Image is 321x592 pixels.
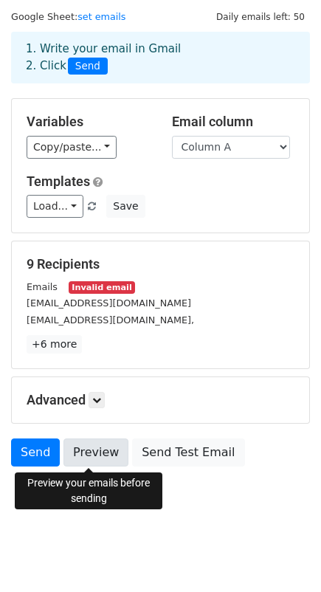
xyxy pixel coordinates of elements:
[27,314,194,326] small: [EMAIL_ADDRESS][DOMAIN_NAME],
[11,438,60,467] a: Send
[27,173,90,189] a: Templates
[77,11,125,22] a: set emails
[27,195,83,218] a: Load...
[172,114,295,130] h5: Email column
[211,9,310,25] span: Daily emails left: 50
[27,392,294,408] h5: Advanced
[69,281,135,294] small: Invalid email
[11,11,126,22] small: Google Sheet:
[27,335,82,354] a: +6 more
[211,11,310,22] a: Daily emails left: 50
[27,136,117,159] a: Copy/paste...
[68,58,108,75] span: Send
[63,438,128,467] a: Preview
[27,114,150,130] h5: Variables
[27,297,191,309] small: [EMAIL_ADDRESS][DOMAIN_NAME]
[15,41,306,75] div: 1. Write your email in Gmail 2. Click
[27,256,294,272] h5: 9 Recipients
[132,438,244,467] a: Send Test Email
[27,281,58,292] small: Emails
[15,472,162,509] div: Preview your emails before sending
[106,195,145,218] button: Save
